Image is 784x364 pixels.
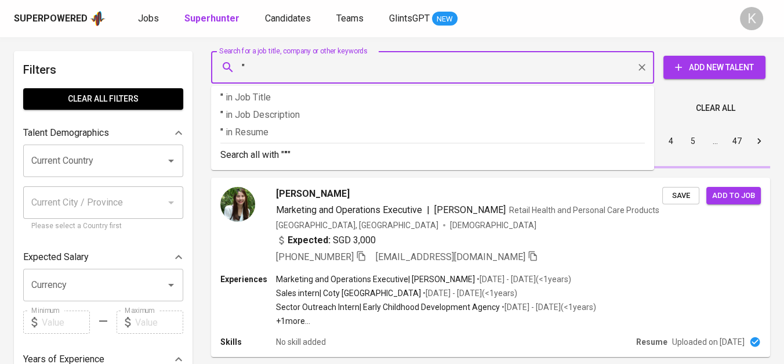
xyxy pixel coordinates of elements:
[427,203,430,217] span: |
[288,233,331,247] b: Expected:
[276,301,500,313] p: Sector Outreach Intern | Early Childhood Development Agency
[696,101,735,116] span: Clear All
[220,273,276,285] p: Experiences
[276,233,376,247] div: SGD 3,000
[31,221,175,232] p: Please select a Country first
[42,311,90,334] input: Value
[23,88,183,110] button: Clear All filters
[691,98,740,119] button: Clear All
[276,204,422,215] span: Marketing and Operations Executive
[432,13,458,25] span: NEW
[500,301,596,313] p: • [DATE] - [DATE] ( <1 years )
[23,250,89,264] p: Expected Salary
[376,251,525,262] span: [EMAIL_ADDRESS][DOMAIN_NAME]
[90,10,106,27] img: app logo
[750,132,768,150] button: Go to next page
[23,60,183,79] h6: Filters
[421,287,517,299] p: • [DATE] - [DATE] ( <1 years )
[389,13,430,24] span: GlintsGPT
[509,206,659,215] span: Retail Health and Personal Care Products
[276,187,350,201] span: [PERSON_NAME]
[276,219,438,231] div: [GEOGRAPHIC_DATA], [GEOGRAPHIC_DATA]
[220,336,276,348] p: Skills
[728,132,746,150] button: Go to page 47
[220,187,255,222] img: 1b40437e8d2ee5931a07fd25dcca8847.jpg
[284,149,288,160] b: "
[220,91,645,104] p: "
[138,12,161,26] a: Jobs
[184,12,242,26] a: Superhunter
[226,92,271,103] span: in Job Title
[265,13,311,24] span: Candidates
[475,273,571,285] p: • [DATE] - [DATE] ( <1 years )
[23,126,109,140] p: Talent Demographics
[276,287,421,299] p: Sales intern | Coty [GEOGRAPHIC_DATA]
[389,12,458,26] a: GlintsGPT NEW
[636,336,667,348] p: Resume
[138,13,159,24] span: Jobs
[668,189,694,203] span: Save
[14,12,88,26] div: Superpowered
[163,153,179,169] button: Open
[226,127,268,138] span: in Resume
[572,132,770,150] nav: pagination navigation
[740,7,763,30] div: K
[23,121,183,145] div: Talent Demographics
[135,311,183,334] input: Value
[220,108,645,122] p: "
[634,59,650,75] button: Clear
[276,251,354,262] span: [PHONE_NUMBER]
[276,336,326,348] p: No skill added
[706,187,761,205] button: Add to job
[23,246,183,269] div: Expected Salary
[706,135,724,147] div: …
[184,13,239,24] b: Superhunter
[672,336,745,348] p: Uploaded on [DATE]
[220,125,645,139] p: "
[662,187,699,205] button: Save
[663,56,765,79] button: Add New Talent
[265,12,313,26] a: Candidates
[684,132,702,150] button: Go to page 5
[226,109,300,120] span: in Job Description
[276,315,596,327] p: +1 more ...
[211,178,770,357] a: [PERSON_NAME]Marketing and Operations Executive|[PERSON_NAME]Retail Health and Personal Care Prod...
[336,13,364,24] span: Teams
[662,132,680,150] button: Go to page 4
[32,92,174,106] span: Clear All filters
[276,273,475,285] p: Marketing and Operations Executive | [PERSON_NAME]
[336,12,366,26] a: Teams
[673,60,756,75] span: Add New Talent
[220,148,645,162] p: Search all with " "
[712,189,755,203] span: Add to job
[163,277,179,293] button: Open
[450,219,538,231] span: [DEMOGRAPHIC_DATA]
[434,204,506,215] span: [PERSON_NAME]
[14,10,106,27] a: Superpoweredapp logo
